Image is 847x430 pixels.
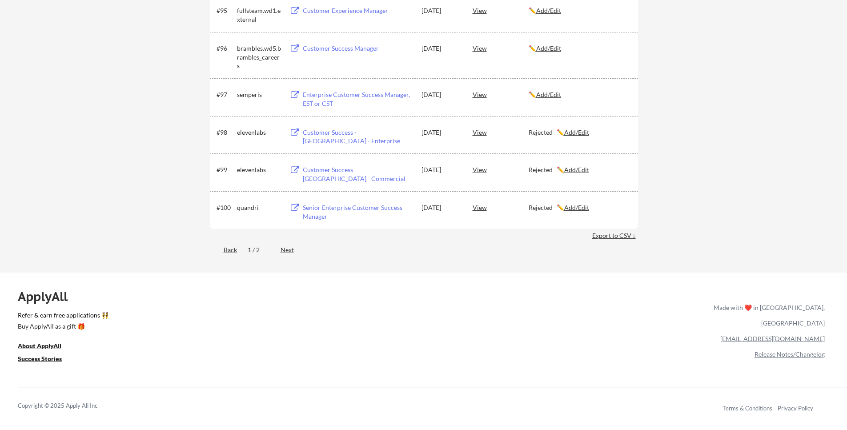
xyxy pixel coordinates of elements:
[217,44,234,53] div: #96
[473,86,529,102] div: View
[421,128,461,137] div: [DATE]
[18,321,107,333] a: Buy ApplyAll as a gift 🎁
[217,165,234,174] div: #99
[237,128,281,137] div: elevenlabs
[536,7,561,14] u: Add/Edit
[421,90,461,99] div: [DATE]
[473,161,529,177] div: View
[303,6,413,15] div: Customer Experience Manager
[303,44,413,53] div: Customer Success Manager
[421,165,461,174] div: [DATE]
[281,245,304,254] div: Next
[720,335,825,342] a: [EMAIL_ADDRESS][DOMAIN_NAME]
[473,2,529,18] div: View
[18,402,120,410] div: Copyright © 2025 Apply All Inc
[778,405,813,412] a: Privacy Policy
[303,203,413,221] div: Senior Enterprise Customer Success Manager
[473,40,529,56] div: View
[18,342,61,350] u: About ApplyAll
[217,128,234,137] div: #98
[710,300,825,331] div: Made with ❤️ in [GEOGRAPHIC_DATA], [GEOGRAPHIC_DATA]
[303,90,413,108] div: Enterprise Customer Success Manager, EST or CST
[529,128,630,137] div: Rejected ✏️
[473,124,529,140] div: View
[421,44,461,53] div: [DATE]
[18,341,74,352] a: About ApplyAll
[723,405,772,412] a: Terms & Conditions
[421,6,461,15] div: [DATE]
[18,354,74,365] a: Success Stories
[529,90,630,99] div: ✏️
[564,204,589,211] u: Add/Edit
[529,165,630,174] div: Rejected ✏️
[237,165,281,174] div: elevenlabs
[237,6,281,24] div: fullsteam.wd1.external
[217,90,234,99] div: #97
[237,90,281,99] div: semperis
[536,91,561,98] u: Add/Edit
[529,6,630,15] div: ✏️
[18,312,528,321] a: Refer & earn free applications 👯‍♀️
[237,44,281,70] div: brambles.wd5.brambles_careers
[303,165,413,183] div: Customer Success - [GEOGRAPHIC_DATA] - Commercial
[529,44,630,53] div: ✏️
[237,203,281,212] div: quandri
[217,203,234,212] div: #100
[421,203,461,212] div: [DATE]
[217,6,234,15] div: #95
[473,199,529,215] div: View
[564,166,589,173] u: Add/Edit
[529,203,630,212] div: Rejected ✏️
[18,289,78,304] div: ApplyAll
[18,323,107,330] div: Buy ApplyAll as a gift 🎁
[303,128,413,145] div: Customer Success - [GEOGRAPHIC_DATA] - Enterprise
[248,245,270,254] div: 1 / 2
[210,245,237,254] div: Back
[592,231,638,240] div: Export to CSV ↓
[564,129,589,136] u: Add/Edit
[18,355,62,362] u: Success Stories
[536,44,561,52] u: Add/Edit
[755,350,825,358] a: Release Notes/Changelog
